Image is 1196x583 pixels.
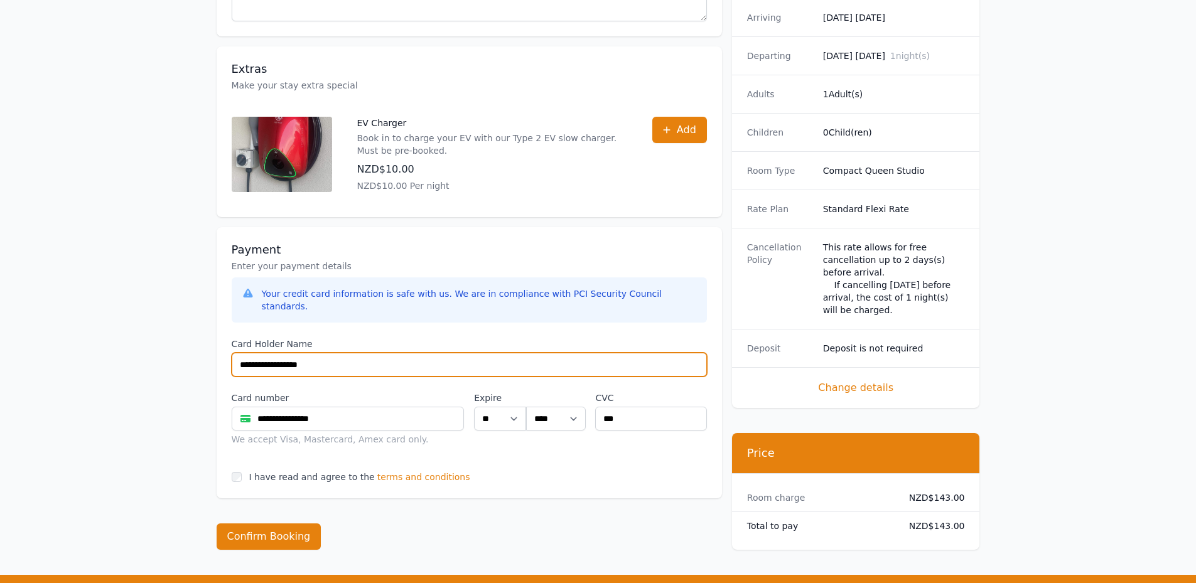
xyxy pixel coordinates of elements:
label: Card Holder Name [232,338,707,350]
p: EV Charger [357,117,627,129]
p: Enter your payment details [232,260,707,272]
dd: NZD$143.00 [899,491,965,504]
label: Expire [474,392,526,404]
p: NZD$10.00 [357,162,627,177]
dt: Deposit [747,342,813,355]
dt: Departing [747,50,813,62]
div: Your credit card information is safe with us. We are in compliance with PCI Security Council stan... [262,287,697,313]
h3: Extras [232,62,707,77]
h3: Price [747,446,965,461]
dt: Arriving [747,11,813,24]
p: NZD$10.00 Per night [357,179,627,192]
dt: Cancellation Policy [747,241,813,316]
dt: Children [747,126,813,139]
button: Add [652,117,707,143]
dd: [DATE] [DATE] [823,50,965,62]
span: Change details [747,380,965,395]
dt: Rate Plan [747,203,813,215]
dt: Room Type [747,164,813,177]
img: EV Charger [232,117,332,192]
p: Book in to charge your EV with our Type 2 EV slow charger. Must be pre-booked. [357,132,627,157]
dt: Total to pay [747,520,889,532]
label: Card number [232,392,465,404]
h3: Payment [232,242,707,257]
span: Add [677,122,696,137]
div: This rate allows for free cancellation up to 2 days(s) before arrival. If cancelling [DATE] befor... [823,241,965,316]
dd: Deposit is not required [823,342,965,355]
dd: NZD$143.00 [899,520,965,532]
label: I have read and agree to the [249,472,375,482]
span: 1 night(s) [890,51,930,61]
dt: Adults [747,88,813,100]
dd: 0 Child(ren) [823,126,965,139]
dd: [DATE] [DATE] [823,11,965,24]
dd: Compact Queen Studio [823,164,965,177]
dd: Standard Flexi Rate [823,203,965,215]
dd: 1 Adult(s) [823,88,965,100]
label: . [526,392,585,404]
span: terms and conditions [377,471,470,483]
div: We accept Visa, Mastercard, Amex card only. [232,433,465,446]
label: CVC [595,392,706,404]
dt: Room charge [747,491,889,504]
p: Make your stay extra special [232,79,707,92]
button: Confirm Booking [217,523,321,550]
